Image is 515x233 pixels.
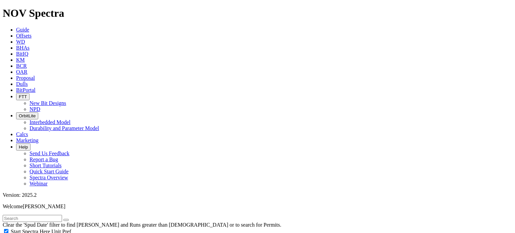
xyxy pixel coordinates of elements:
a: BCR [16,63,27,69]
span: Help [19,144,28,150]
span: [PERSON_NAME] [23,203,65,209]
button: Help [16,143,31,151]
a: NPD [30,106,40,112]
a: Proposal [16,75,35,81]
a: Guide [16,27,29,33]
a: BitPortal [16,87,36,93]
a: Offsets [16,33,32,39]
button: OrbitLite [16,112,38,119]
a: Quick Start Guide [30,169,68,174]
a: New Bit Designs [30,100,66,106]
a: Webinar [30,181,48,186]
a: BitIQ [16,51,28,57]
a: Send Us Feedback [30,151,69,156]
a: Dulls [16,81,28,87]
a: Interbedded Model [30,119,70,125]
input: Search [3,215,62,222]
span: OrbitLite [19,113,36,118]
a: Durability and Parameter Model [30,125,99,131]
a: Marketing [16,137,39,143]
button: FTT [16,93,30,100]
p: Welcome [3,203,512,210]
a: BHAs [16,45,30,51]
a: Calcs [16,131,28,137]
a: KM [16,57,25,63]
span: Clear the 'Spud Date' filter to find [PERSON_NAME] and Runs greater than [DEMOGRAPHIC_DATA] or to... [3,222,281,228]
h1: NOV Spectra [3,7,512,19]
a: Short Tutorials [30,163,62,168]
a: WD [16,39,25,45]
a: Spectra Overview [30,175,68,180]
a: OAR [16,69,27,75]
span: FTT [19,94,27,99]
a: Report a Bug [30,157,58,162]
div: Version: 2025.2 [3,192,512,198]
